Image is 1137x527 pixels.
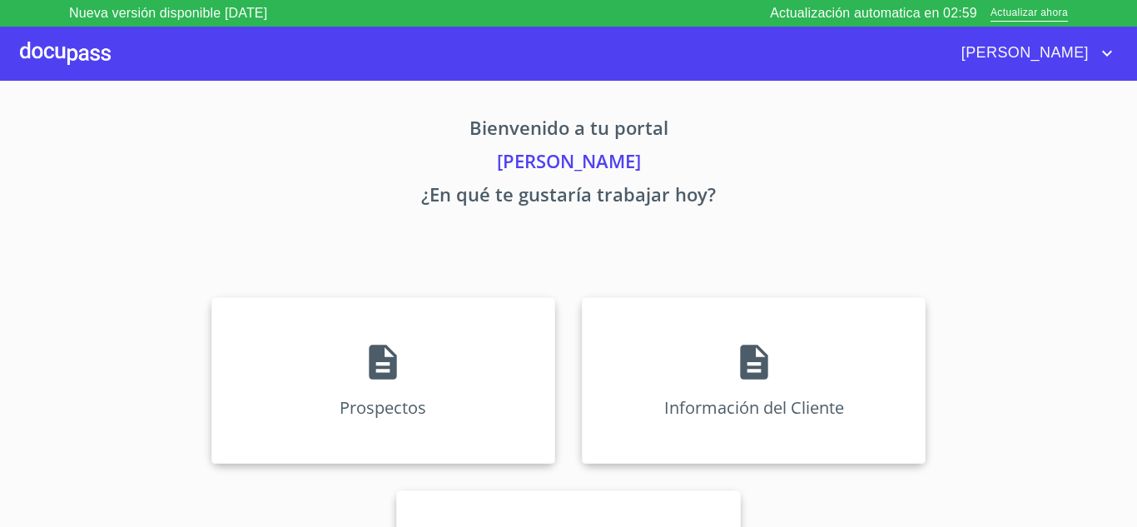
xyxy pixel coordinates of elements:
p: Información del Cliente [664,396,844,419]
p: Actualización automatica en 02:59 [770,3,977,23]
button: account of current user [949,40,1117,67]
p: Prospectos [340,396,426,419]
p: [PERSON_NAME] [56,147,1081,181]
p: ¿En qué te gustaría trabajar hoy? [56,181,1081,214]
p: Nueva versión disponible [DATE] [69,3,267,23]
span: [PERSON_NAME] [949,40,1097,67]
p: Bienvenido a tu portal [56,114,1081,147]
span: Actualizar ahora [991,5,1068,22]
